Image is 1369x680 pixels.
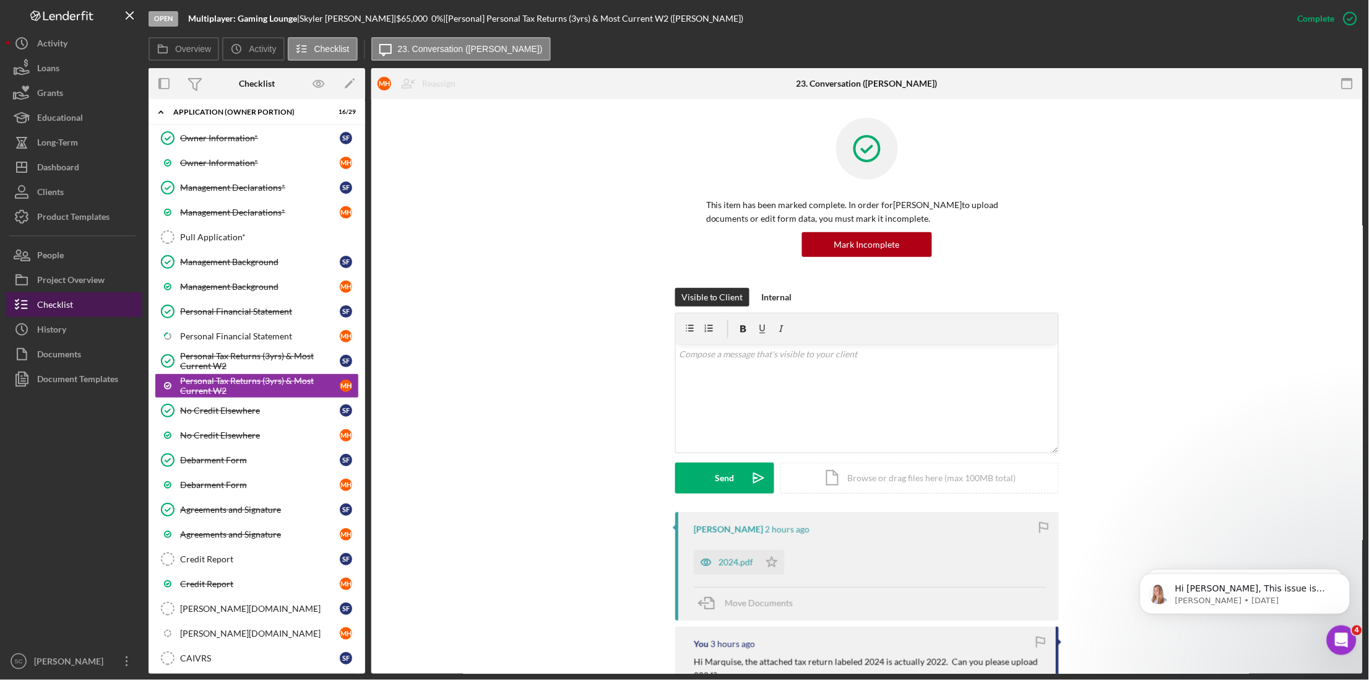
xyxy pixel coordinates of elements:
[719,557,753,567] div: 2024.pdf
[149,11,178,27] div: Open
[6,155,142,180] button: Dashboard
[37,56,59,84] div: Loans
[6,204,142,229] a: Product Templates
[155,448,359,473] a: Debarment FormSF
[180,331,340,341] div: Personal Financial Statement
[155,299,359,324] a: Personal Financial StatementSF
[155,547,359,572] a: Credit ReportSF
[6,105,142,130] a: Educational
[188,13,297,24] b: Multiplayer: Gaming Lounge
[675,288,749,307] button: Visible to Client
[155,522,359,547] a: Agreements and SignatureMH
[180,183,340,193] div: Management Declarations*
[155,274,359,299] a: Management BackgroundMH
[443,14,744,24] div: | [Personal] Personal Tax Returns (3yrs) & Most Current W2 ([PERSON_NAME])
[37,317,66,345] div: History
[6,243,142,268] button: People
[334,108,356,116] div: 16 / 29
[188,14,300,24] div: |
[6,130,142,155] button: Long-Term
[37,367,118,394] div: Document Templates
[155,250,359,274] a: Management BackgroundSF
[155,398,359,423] a: No Credit ElsewhereSF
[340,479,352,491] div: M H
[6,268,142,292] button: Project Overview
[155,572,359,596] a: Credit ReportMH
[155,621,359,646] a: [PERSON_NAME][DOMAIN_NAME]MH
[180,406,340,416] div: No Credit Elsewhere
[725,598,793,608] span: Move Documents
[37,155,79,183] div: Dashboard
[149,37,219,61] button: Overview
[155,175,359,200] a: Management Declarations*SF
[340,157,352,169] div: M H
[6,56,142,81] button: Loans
[180,653,340,663] div: CAIVRS
[37,105,83,133] div: Educational
[37,204,110,232] div: Product Templates
[340,256,352,268] div: S F
[173,108,325,116] div: APPLICATION (OWNER PORTION)
[340,404,352,417] div: S F
[6,81,142,105] button: Grants
[6,31,142,56] button: Activity
[340,330,352,342] div: M H
[340,503,352,516] div: S F
[155,150,359,175] a: Owner Information*MH
[180,257,340,267] div: Management Background
[340,603,352,615] div: S F
[37,243,64,271] div: People
[6,180,142,204] a: Clients
[180,430,340,440] div: No Credit Elsewhere
[371,71,468,96] button: MHReassign
[314,44,350,54] label: Checklist
[180,282,340,292] div: Management Background
[675,463,774,494] button: Send
[706,198,1028,226] p: This item has been marked complete. In order for [PERSON_NAME] to upload documents or edit form d...
[37,180,64,207] div: Clients
[340,355,352,367] div: S F
[155,349,359,373] a: Personal Tax Returns (3yrs) & Most Current W2SF
[14,658,22,665] text: SC
[180,351,340,371] div: Personal Tax Returns (3yrs) & Most Current W2
[694,639,709,649] div: You
[6,317,142,342] button: History
[694,588,805,619] button: Move Documents
[37,81,63,108] div: Grants
[340,553,352,565] div: S F
[180,579,340,589] div: Credit Report
[288,37,358,61] button: Checklist
[155,373,359,398] a: Personal Tax Returns (3yrs) & Most Current W2MH
[681,288,743,307] div: Visible to Client
[180,158,340,168] div: Owner Information*
[6,292,142,317] button: Checklist
[249,44,276,54] label: Activity
[180,307,340,316] div: Personal Financial Statement
[37,31,67,59] div: Activity
[155,225,359,250] a: Pull Application*
[155,126,359,150] a: Owner Information*SF
[155,497,359,522] a: Agreements and SignatureSF
[1285,6,1363,31] button: Complete
[6,342,142,367] a: Documents
[340,206,352,219] div: M H
[710,639,755,649] time: 2025-09-17 14:22
[180,133,340,143] div: Owner Information*
[715,463,735,494] div: Send
[1121,547,1369,647] iframe: Intercom notifications message
[340,578,352,590] div: M H
[155,646,359,671] a: CAIVRSSF
[340,627,352,640] div: M H
[340,652,352,665] div: S F
[340,132,352,144] div: S F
